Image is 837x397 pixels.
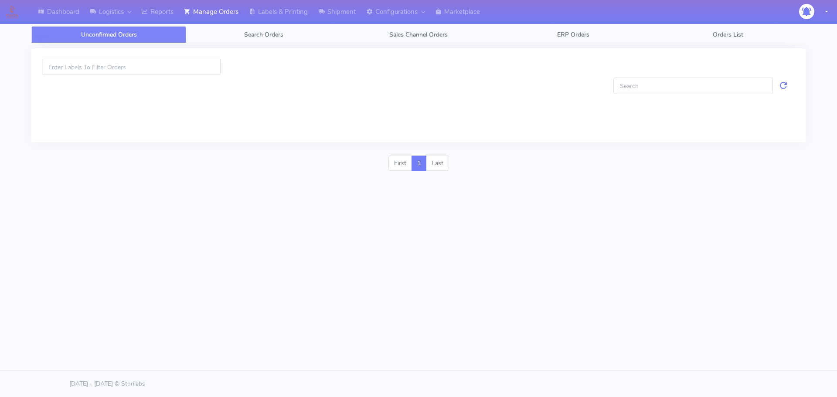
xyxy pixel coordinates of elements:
[389,31,448,39] span: Sales Channel Orders
[81,31,137,39] span: Unconfirmed Orders
[557,31,589,39] span: ERP Orders
[412,156,426,171] a: 1
[244,31,283,39] span: Search Orders
[613,78,773,94] input: Search
[42,59,221,75] input: Enter Labels To Filter Orders
[713,31,743,39] span: Orders List
[31,26,806,43] ul: Tabs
